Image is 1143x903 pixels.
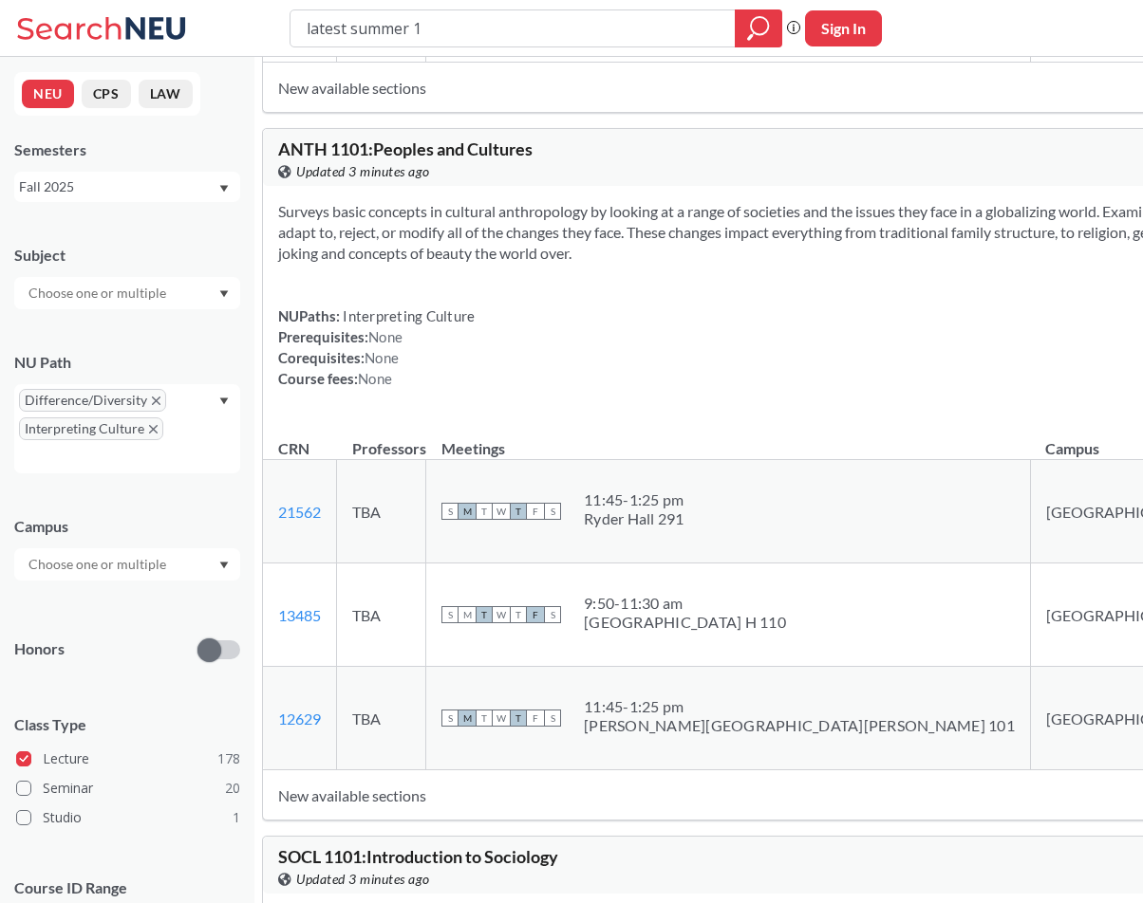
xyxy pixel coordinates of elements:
div: Dropdown arrow [14,548,240,580]
button: LAW [139,80,193,108]
span: W [493,709,510,727]
span: S [441,503,459,520]
label: Studio [16,805,240,830]
p: Course ID Range [14,877,240,899]
div: NUPaths: Prerequisites: Corequisites: Course fees: [278,305,475,389]
a: 12629 [278,709,321,728]
div: Dropdown arrow [14,277,240,309]
svg: magnifying glass [747,15,770,42]
div: Subject [14,245,240,266]
td: TBA [337,563,426,667]
span: 20 [225,778,240,799]
div: Difference/DiversityX to remove pillInterpreting CultureX to remove pillDropdown arrow [14,384,240,473]
button: CPS [82,80,131,108]
span: T [510,503,527,520]
span: W [493,503,510,520]
div: 11:45 - 1:25 pm [584,697,1015,716]
span: 178 [217,748,240,769]
div: Semesters [14,139,240,160]
span: Updated 3 minutes ago [296,869,430,890]
div: CRN [278,438,309,459]
svg: X to remove pill [152,396,160,405]
div: [GEOGRAPHIC_DATA] H 110 [584,613,786,632]
th: Professors [337,419,426,460]
span: None [358,370,392,387]
div: Ryder Hall 291 [584,509,684,528]
span: S [441,709,459,727]
td: TBA [337,667,426,770]
span: 1 [233,807,240,828]
span: M [459,503,476,520]
span: T [510,606,527,623]
span: T [476,606,493,623]
span: S [544,606,561,623]
svg: Dropdown arrow [219,290,229,298]
span: F [527,503,544,520]
div: 11:45 - 1:25 pm [584,490,684,509]
span: W [493,606,510,623]
div: magnifying glass [735,9,782,47]
div: NU Path [14,352,240,373]
span: T [510,709,527,727]
span: F [527,606,544,623]
button: Sign In [805,10,882,46]
span: ANTH 1101 : Peoples and Cultures [278,138,533,159]
input: Class, professor, course number, "phrase" [305,12,721,45]
span: Interpreting Culture [340,307,475,324]
span: Updated 3 minutes ago [296,161,430,182]
div: Fall 2025Dropdown arrow [14,172,240,202]
span: M [459,606,476,623]
span: Class Type [14,714,240,735]
svg: Dropdown arrow [219,185,229,193]
svg: X to remove pill [149,425,158,433]
a: 13485 [278,606,321,624]
svg: Dropdown arrow [219,397,229,405]
span: T [476,709,493,727]
div: Fall 2025 [19,176,217,197]
input: Choose one or multiple [19,282,178,304]
span: F [527,709,544,727]
span: S [441,606,459,623]
p: Honors [14,638,65,660]
input: Choose one or multiple [19,553,178,576]
div: [PERSON_NAME][GEOGRAPHIC_DATA][PERSON_NAME] 101 [584,716,1015,735]
span: None [365,349,399,366]
span: None [368,328,403,345]
th: Meetings [426,419,1031,460]
label: Lecture [16,746,240,771]
svg: Dropdown arrow [219,562,229,569]
span: T [476,503,493,520]
span: Difference/DiversityX to remove pill [19,389,166,412]
span: S [544,503,561,520]
label: Seminar [16,776,240,801]
span: M [459,709,476,727]
span: SOCL 1101 : Introduction to Sociology [278,846,558,867]
div: Campus [14,516,240,537]
td: TBA [337,460,426,563]
button: NEU [22,80,74,108]
span: S [544,709,561,727]
div: 9:50 - 11:30 am [584,594,786,613]
span: Interpreting CultureX to remove pill [19,417,163,440]
a: 21562 [278,503,321,521]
